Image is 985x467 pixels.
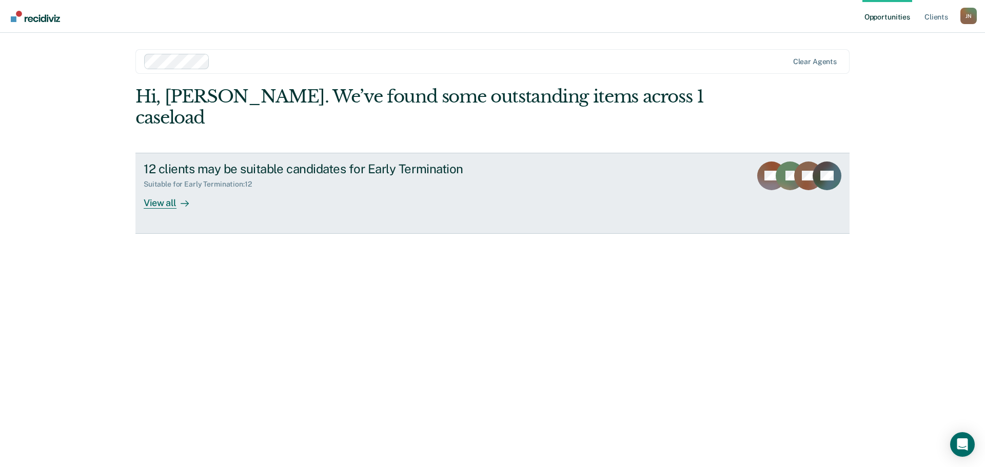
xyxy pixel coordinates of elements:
div: Suitable for Early Termination : 12 [144,180,260,189]
div: View all [144,189,201,209]
div: Hi, [PERSON_NAME]. We’ve found some outstanding items across 1 caseload [135,86,707,128]
div: 12 clients may be suitable candidates for Early Termination [144,161,504,176]
div: Clear agents [793,57,837,66]
div: Open Intercom Messenger [950,432,975,457]
a: 12 clients may be suitable candidates for Early TerminationSuitable for Early Termination:12View all [135,153,850,234]
img: Recidiviz [11,11,60,22]
button: Profile dropdown button [960,8,977,24]
div: J N [960,8,977,24]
